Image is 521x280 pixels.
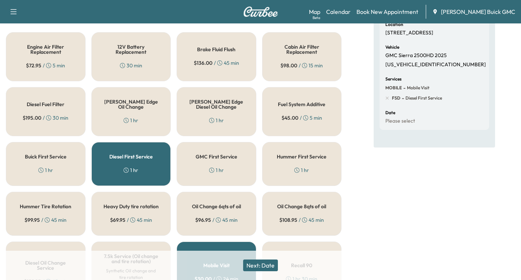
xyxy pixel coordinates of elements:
p: [US_VEHICLE_IDENTIFICATION_NUMBER] [385,61,486,68]
h5: Brake Fluid Flush [197,47,235,52]
div: / 5 min [26,62,65,69]
h5: Engine Air Filter Replacement [18,44,73,55]
div: / 45 min [24,216,67,224]
span: Diesel First Service [404,95,442,101]
div: / 15 min [280,62,323,69]
h5: Diesel First Service [109,154,153,159]
div: 1 hr [209,167,224,174]
h5: Heavy Duty tire rotation [103,204,159,209]
h6: Date [385,111,395,115]
div: 1 hr [124,117,138,124]
div: 1 hr [124,167,138,174]
a: Book New Appointment [356,7,418,16]
img: Curbee Logo [243,7,278,17]
span: $ 45.00 [282,114,298,122]
a: Calendar [326,7,351,16]
span: - [400,94,404,102]
div: 30 min [120,62,142,69]
div: / 45 min [110,216,152,224]
h5: 12V Battery Replacement [103,44,159,55]
h5: GMC First Service [196,154,237,159]
div: 1 hr [209,117,224,124]
span: $ 96.95 [195,216,211,224]
span: MOBILE [385,85,402,91]
span: $ 136.00 [194,59,212,67]
a: MapBeta [309,7,320,16]
span: $ 99.95 [24,216,40,224]
span: $ 69.95 [110,216,125,224]
div: / 30 min [23,114,68,122]
h6: Services [385,77,401,81]
span: $ 195.00 [23,114,41,122]
div: / 45 min [195,216,238,224]
span: FSD [392,95,400,101]
div: 1 hr [294,167,309,174]
h5: Buick First Service [25,154,67,159]
span: $ 108.95 [279,216,297,224]
h5: Hummer Tire Rotation [20,204,71,209]
p: GMC Sierra 2500HD 2025 [385,52,447,59]
p: Please select [385,118,415,124]
span: $ 98.00 [280,62,297,69]
span: $ 72.95 [26,62,41,69]
div: / 5 min [282,114,322,122]
div: / 45 min [279,216,324,224]
span: Mobile Visit [405,85,430,91]
h5: Oil Change 8qts of oil [277,204,326,209]
h6: Vehicle [385,45,399,49]
h5: [PERSON_NAME] Edge Oil Change [103,99,159,109]
h6: Location [385,22,403,27]
h5: Hummer First Service [277,154,326,159]
span: [PERSON_NAME] Buick GMC [441,7,515,16]
h5: Cabin Air Filter Replacement [274,44,330,55]
h5: Fuel System Additive [278,102,325,107]
div: Beta [313,15,320,20]
span: - [402,84,405,92]
h5: [PERSON_NAME] Edge Diesel Oil Change [189,99,244,109]
h5: Diesel Fuel Filter [27,102,64,107]
p: [STREET_ADDRESS] [385,30,433,36]
h5: Oil Change 6qts of oil [192,204,241,209]
div: 1 hr [38,167,53,174]
button: Next: Date [243,260,278,271]
div: / 45 min [194,59,239,67]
